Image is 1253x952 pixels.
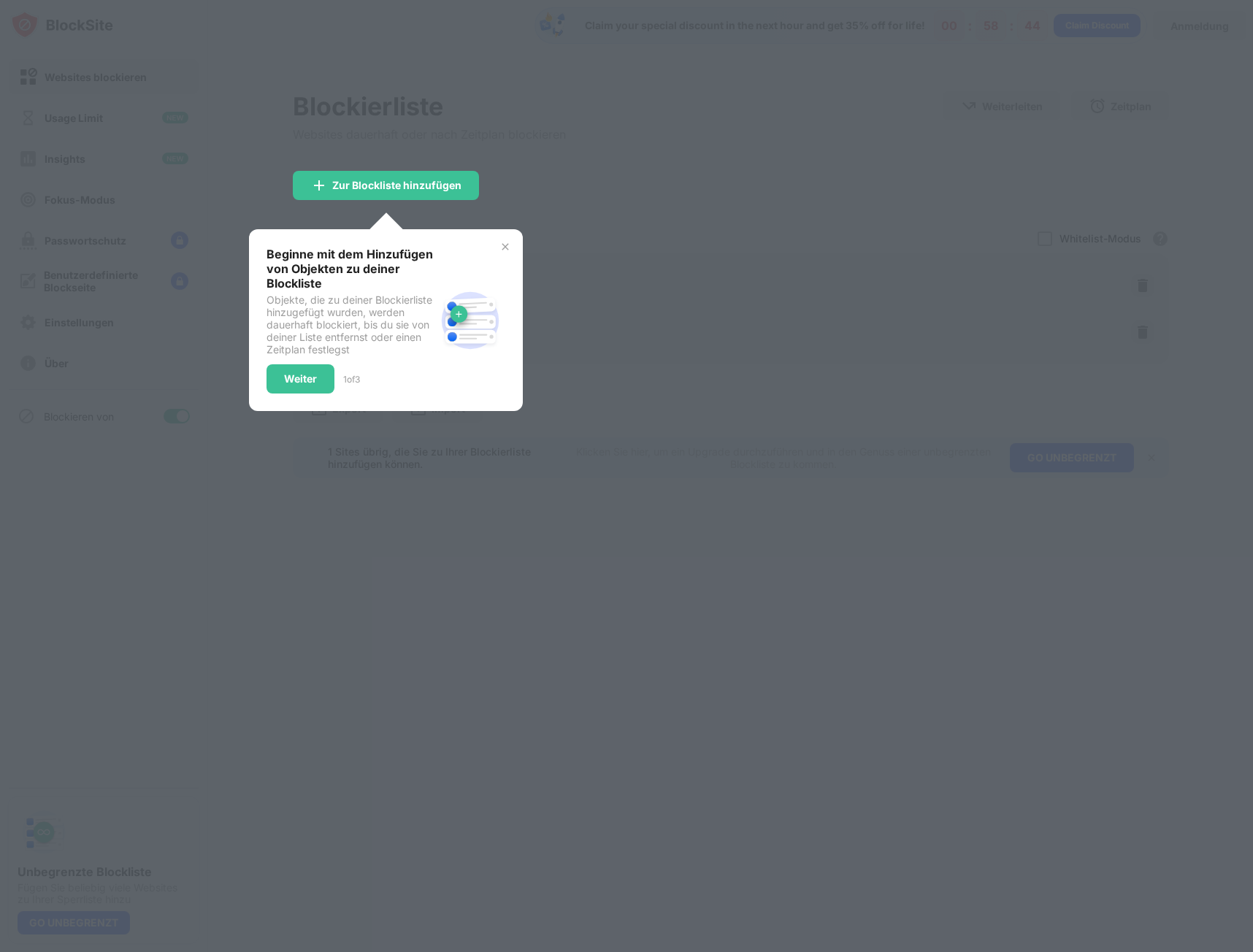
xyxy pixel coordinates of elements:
div: Beginne mit dem Hinzufügen von Objekten zu deiner Blockliste [267,247,435,291]
div: Objekte, die zu deiner Blockierliste hinzugefügt wurden, werden dauerhaft blockiert, bis du sie v... [267,293,435,356]
div: Weiter [284,373,317,385]
div: Zur Blockliste hinzufügen [332,180,461,191]
img: x-button.svg [499,241,511,253]
img: block-site.svg [435,285,505,356]
div: 1 of 3 [343,374,360,385]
